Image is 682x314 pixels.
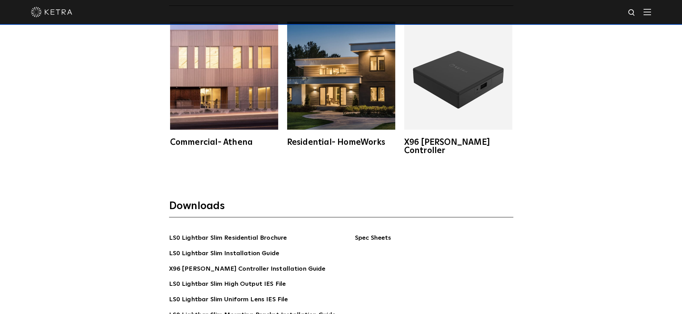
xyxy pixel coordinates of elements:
a: LS0 Lightbar Slim High Output IES File [169,279,286,290]
a: LS0 Lightbar Slim Uniform Lens IES File [169,295,288,306]
div: X96 [PERSON_NAME] Controller [404,138,512,155]
a: X96 [PERSON_NAME] Controller Installation Guide [169,264,326,275]
a: Commercial- Athena [169,22,279,147]
img: homeworks_hero [287,22,395,130]
div: Residential- HomeWorks [287,138,395,147]
a: LS0 Lightbar Slim Installation Guide [169,249,279,260]
a: Residential- HomeWorks [286,22,396,147]
span: Spec Sheets [355,233,458,248]
img: search icon [628,9,636,17]
img: X96_Controller [404,22,512,130]
div: Commercial- Athena [170,138,278,147]
h3: Downloads [169,199,513,217]
a: X96 [PERSON_NAME] Controller [403,22,513,155]
img: ketra-logo-2019-white [31,7,72,17]
img: Hamburger%20Nav.svg [643,9,651,15]
a: LS0 Lightbar Slim Residential Brochure [169,233,287,244]
img: athena-square [170,22,278,130]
